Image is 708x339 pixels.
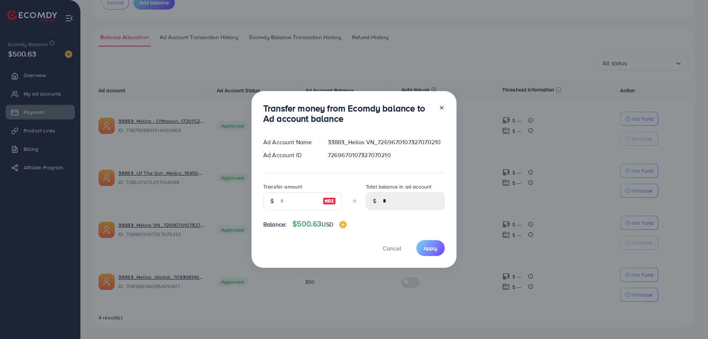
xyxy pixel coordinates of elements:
[339,221,347,228] img: image
[322,151,451,159] div: 7269670107327070210
[323,197,336,205] img: image
[383,244,401,252] span: Cancel
[263,103,433,124] h3: Transfer money from Ecomdy balance to Ad account balance
[322,138,451,146] div: 33883_Helios VN_7269670107327070210
[374,240,410,256] button: Cancel
[366,183,431,190] label: Total balance in ad account
[263,183,302,190] label: Transfer amount
[263,220,287,229] span: Balance:
[424,245,437,252] span: Apply
[677,306,702,333] iframe: Chat
[416,240,445,256] button: Apply
[257,138,322,146] div: Ad Account Name
[257,151,322,159] div: Ad Account ID
[322,220,333,228] span: USD
[292,219,347,229] h4: $500.63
